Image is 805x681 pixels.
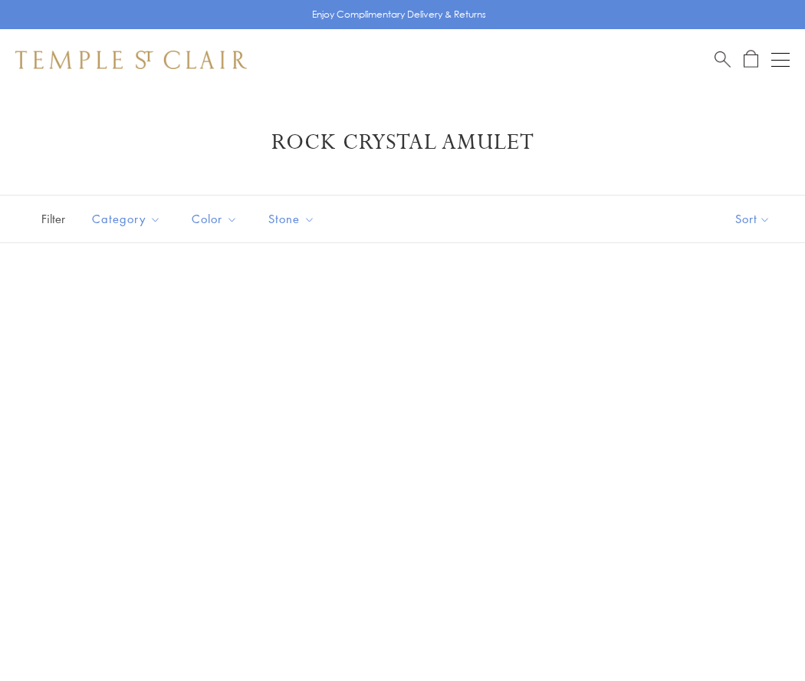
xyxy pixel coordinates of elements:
[15,51,247,69] img: Temple St. Clair
[257,202,327,236] button: Stone
[180,202,249,236] button: Color
[312,7,486,22] p: Enjoy Complimentary Delivery & Returns
[84,209,172,229] span: Category
[744,50,758,69] a: Open Shopping Bag
[261,209,327,229] span: Stone
[771,51,790,69] button: Open navigation
[38,129,767,156] h1: Rock Crystal Amulet
[80,202,172,236] button: Category
[715,50,731,69] a: Search
[184,209,249,229] span: Color
[701,196,805,242] button: Show sort by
